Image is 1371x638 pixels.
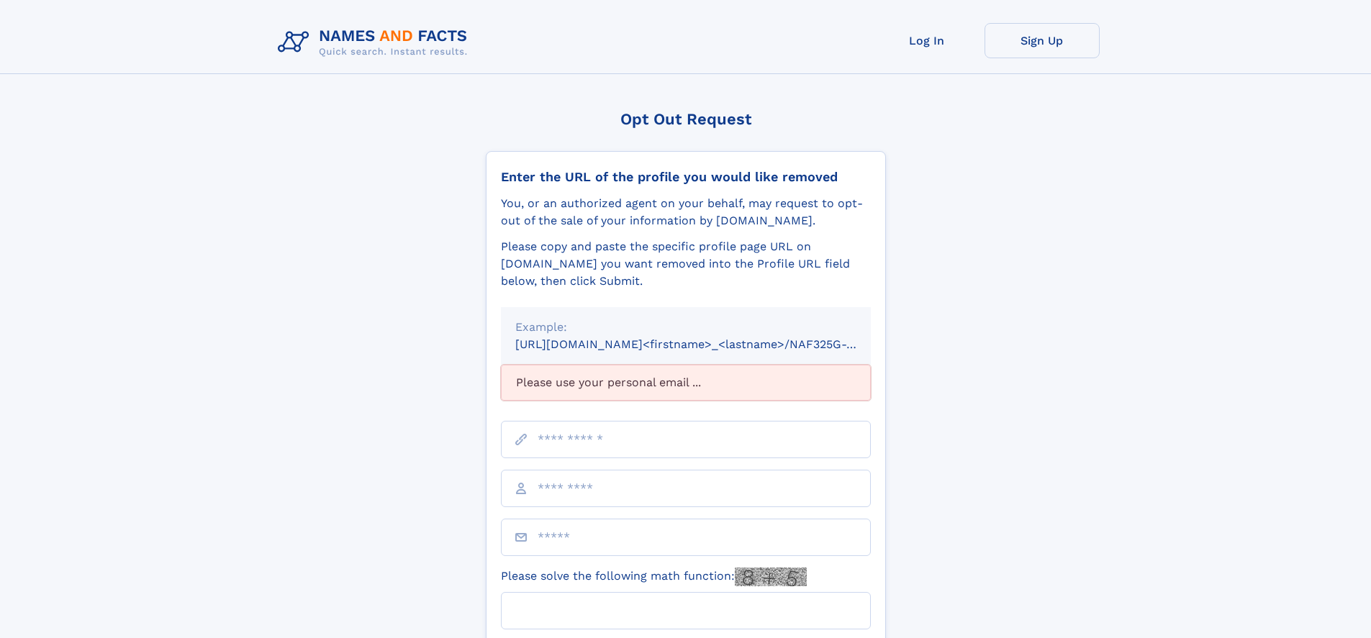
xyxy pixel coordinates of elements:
div: Opt Out Request [486,110,886,128]
a: Sign Up [985,23,1100,58]
div: Please copy and paste the specific profile page URL on [DOMAIN_NAME] you want removed into the Pr... [501,238,871,290]
label: Please solve the following math function: [501,568,807,586]
a: Log In [869,23,985,58]
div: Enter the URL of the profile you would like removed [501,169,871,185]
img: Logo Names and Facts [272,23,479,62]
div: Please use your personal email ... [501,365,871,401]
small: [URL][DOMAIN_NAME]<firstname>_<lastname>/NAF325G-xxxxxxxx [515,337,898,351]
div: Example: [515,319,856,336]
div: You, or an authorized agent on your behalf, may request to opt-out of the sale of your informatio... [501,195,871,229]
